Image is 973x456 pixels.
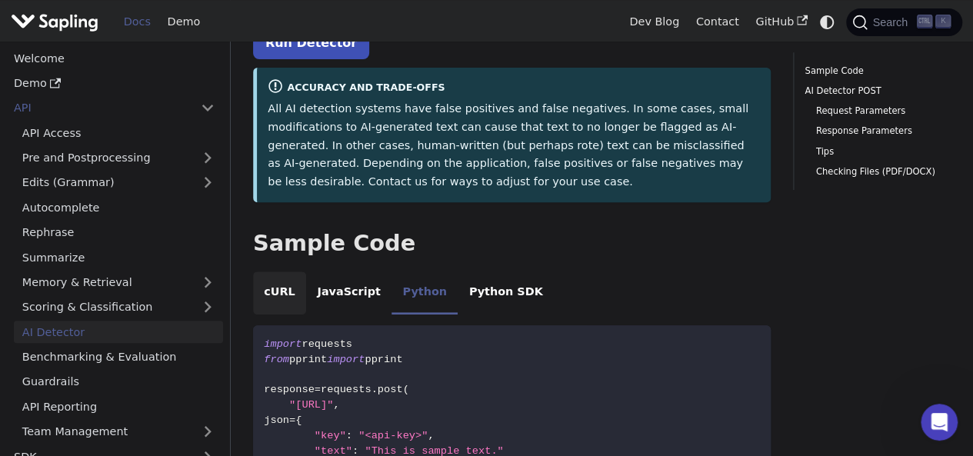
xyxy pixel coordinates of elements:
span: "[URL]" [289,399,333,411]
li: Python [392,271,458,315]
p: All AI detection systems have false positives and false negatives. In some cases, small modificat... [268,100,760,191]
li: JavaScript [306,271,392,315]
span: , [428,430,434,441]
span: . [372,384,378,395]
a: Sample Code [805,64,945,78]
a: Demo [159,10,208,34]
span: "key" [315,430,346,441]
a: Guardrails [14,371,223,393]
a: API Access [14,121,223,144]
span: from [264,354,289,365]
a: Response Parameters [816,124,940,138]
a: Scoring & Classification [14,296,223,318]
a: Pre and Postprocessing [14,147,223,169]
a: Rephrase [14,221,223,244]
span: Search [868,16,917,28]
a: Autocomplete [14,196,223,218]
a: Dev Blog [621,10,687,34]
a: Docs [115,10,159,34]
span: pprint [289,354,327,365]
span: { [295,414,302,426]
h2: Sample Code [253,230,771,258]
a: Memory & Retrieval [14,271,223,294]
a: Tips [816,145,940,159]
a: API Reporting [14,395,223,418]
a: Welcome [5,47,223,69]
span: post [378,384,403,395]
a: AI Detector POST [805,84,945,98]
button: Collapse sidebar category 'API' [192,97,223,119]
a: Edits (Grammar) [14,171,223,194]
a: AI Detector [14,321,223,343]
span: pprint [365,354,402,365]
li: cURL [253,271,306,315]
a: Benchmarking & Evaluation [14,346,223,368]
span: = [315,384,321,395]
a: Sapling.ai [11,11,104,33]
a: Contact [688,10,748,34]
img: Sapling.ai [11,11,98,33]
span: , [333,399,339,411]
button: Switch between dark and light mode (currently system mode) [816,11,838,33]
a: Checking Files (PDF/DOCX) [816,165,940,179]
span: : [346,430,352,441]
button: Search (Ctrl+K) [846,8,961,36]
a: Request Parameters [816,104,940,118]
div: Accuracy and Trade-offs [268,78,760,97]
span: import [264,338,302,350]
span: json [264,414,289,426]
a: API [5,97,192,119]
span: "<api-key>" [358,430,428,441]
kbd: K [935,15,951,28]
a: Run Detector [253,26,369,59]
span: requests [302,338,352,350]
span: = [289,414,295,426]
span: response [264,384,315,395]
span: requests [321,384,372,395]
span: import [327,354,365,365]
iframe: Intercom live chat [921,404,958,441]
a: GitHub [747,10,815,34]
li: Python SDK [458,271,554,315]
span: ( [403,384,409,395]
a: Demo [5,72,223,95]
a: Summarize [14,246,223,268]
a: Team Management [14,421,223,443]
